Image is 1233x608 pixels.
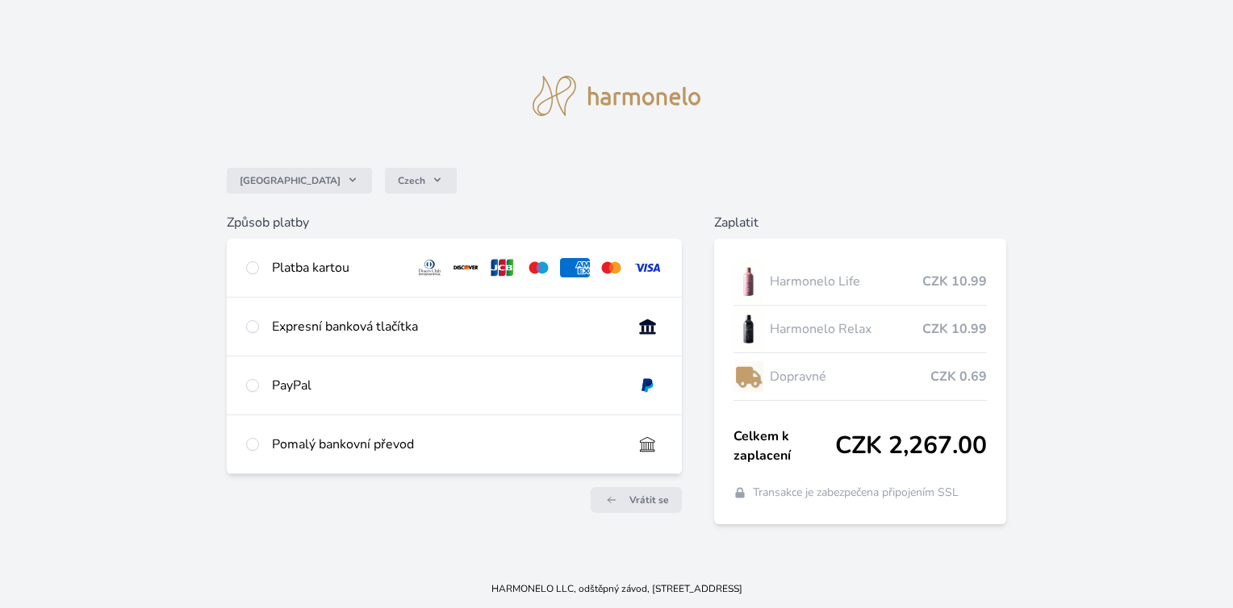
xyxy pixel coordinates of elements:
[734,261,764,302] img: CLEAN_LIFE_se_stinem_x-lo.jpg
[835,431,987,460] span: CZK 2,267.00
[633,317,662,336] img: onlineBanking_CZ.svg
[272,376,619,395] div: PayPal
[385,168,457,194] button: Czech
[629,493,669,506] span: Vrátit se
[591,487,682,513] a: Vrátit se
[930,367,987,386] span: CZK 0.69
[734,309,764,349] img: CLEAN_RELAX_se_stinem_x-lo.jpg
[272,258,402,277] div: Platba kartou
[596,258,626,277] img: mc.svg
[272,317,619,336] div: Expresní banková tlačítka
[734,356,764,397] img: delivery-lo.png
[633,435,662,454] img: bankTransfer_IBAN.svg
[753,485,959,501] span: Transakce je zabezpečena připojením SSL
[451,258,481,277] img: discover.svg
[272,435,619,454] div: Pomalý bankovní převod
[560,258,590,277] img: amex.svg
[240,174,341,187] span: [GEOGRAPHIC_DATA]
[922,272,987,291] span: CZK 10.99
[770,319,922,339] span: Harmonelo Relax
[524,258,554,277] img: maestro.svg
[487,258,517,277] img: jcb.svg
[714,213,1006,232] h6: Zaplatit
[734,427,835,465] span: Celkem k zaplacení
[922,319,987,339] span: CZK 10.99
[398,174,425,187] span: Czech
[533,76,700,116] img: logo.svg
[770,272,922,291] span: Harmonelo Life
[227,168,372,194] button: [GEOGRAPHIC_DATA]
[770,367,930,386] span: Dopravné
[633,258,662,277] img: visa.svg
[633,376,662,395] img: paypal.svg
[227,213,681,232] h6: Způsob platby
[415,258,445,277] img: diners.svg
